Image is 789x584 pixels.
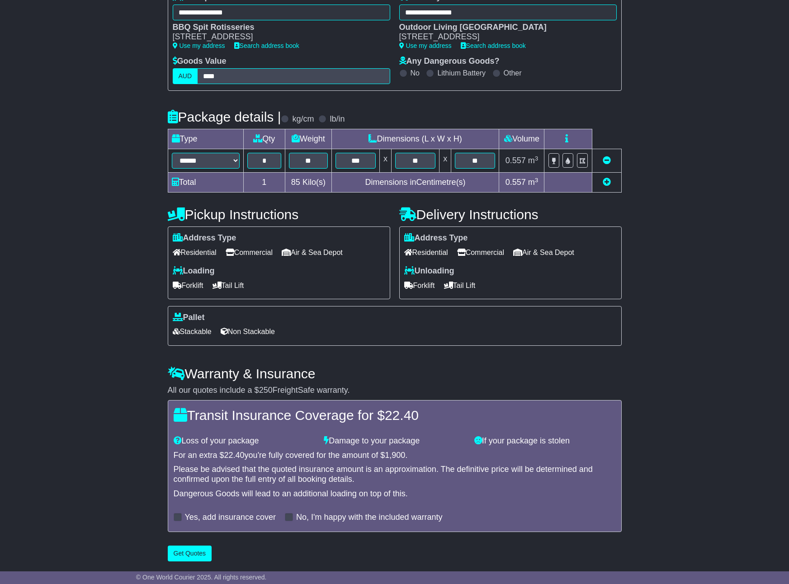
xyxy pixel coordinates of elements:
[411,69,420,77] label: No
[457,245,504,259] span: Commercial
[296,513,443,523] label: No, I'm happy with the included warranty
[404,245,448,259] span: Residential
[173,42,225,49] a: Use my address
[461,42,526,49] a: Search address book
[404,233,468,243] label: Address Type
[330,114,345,124] label: lb/in
[168,386,622,396] div: All our quotes include a $ FreightSafe warranty.
[285,173,332,193] td: Kilo(s)
[499,129,544,149] td: Volume
[168,546,212,561] button: Get Quotes
[173,57,227,66] label: Goods Value
[243,129,285,149] td: Qty
[174,489,616,499] div: Dangerous Goods will lead to an additional loading on top of this.
[136,574,267,581] span: © One World Courier 2025. All rights reserved.
[513,245,574,259] span: Air & Sea Depot
[285,129,332,149] td: Weight
[168,129,243,149] td: Type
[224,451,245,460] span: 22.40
[243,173,285,193] td: 1
[291,178,300,187] span: 85
[168,366,622,381] h4: Warranty & Insurance
[173,68,198,84] label: AUD
[168,109,281,124] h4: Package details |
[174,408,616,423] h4: Transit Insurance Coverage for $
[535,155,539,162] sup: 3
[506,178,526,187] span: 0.557
[504,69,522,77] label: Other
[259,386,273,395] span: 250
[173,278,203,292] span: Forklift
[221,325,275,339] span: Non Stackable
[168,173,243,193] td: Total
[399,57,500,66] label: Any Dangerous Goods?
[506,156,526,165] span: 0.557
[437,69,486,77] label: Lithium Battery
[603,178,611,187] a: Add new item
[528,178,539,187] span: m
[385,451,405,460] span: 1,900
[379,149,391,173] td: x
[174,451,616,461] div: For an extra $ you're fully covered for the amount of $ .
[399,23,608,33] div: Outdoor Living [GEOGRAPHIC_DATA]
[528,156,539,165] span: m
[399,207,622,222] h4: Delivery Instructions
[173,245,217,259] span: Residential
[173,32,381,42] div: [STREET_ADDRESS]
[535,177,539,184] sup: 3
[399,42,452,49] a: Use my address
[331,129,499,149] td: Dimensions (L x W x H)
[226,245,273,259] span: Commercial
[470,436,620,446] div: If your package is stolen
[213,278,244,292] span: Tail Lift
[169,436,320,446] div: Loss of your package
[173,233,236,243] label: Address Type
[174,465,616,484] div: Please be advised that the quoted insurance amount is an approximation. The definitive price will...
[173,23,381,33] div: BBQ Spit Rotisseries
[173,325,212,339] span: Stackable
[292,114,314,124] label: kg/cm
[404,266,454,276] label: Unloading
[603,156,611,165] a: Remove this item
[168,207,390,222] h4: Pickup Instructions
[444,278,476,292] span: Tail Lift
[282,245,343,259] span: Air & Sea Depot
[173,266,215,276] label: Loading
[331,173,499,193] td: Dimensions in Centimetre(s)
[173,313,205,323] label: Pallet
[399,32,608,42] div: [STREET_ADDRESS]
[385,408,419,423] span: 22.40
[439,149,451,173] td: x
[185,513,276,523] label: Yes, add insurance cover
[319,436,470,446] div: Damage to your package
[234,42,299,49] a: Search address book
[404,278,435,292] span: Forklift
